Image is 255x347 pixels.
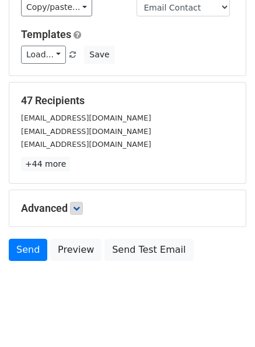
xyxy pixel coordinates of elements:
[21,46,66,64] a: Load...
[21,127,151,136] small: [EMAIL_ADDRESS][DOMAIN_NAME]
[9,239,47,261] a: Send
[21,157,70,171] a: +44 more
[21,94,234,107] h5: 47 Recipients
[197,291,255,347] iframe: Chat Widget
[84,46,114,64] button: Save
[50,239,102,261] a: Preview
[21,140,151,149] small: [EMAIL_ADDRESS][DOMAIN_NAME]
[104,239,193,261] a: Send Test Email
[21,28,71,40] a: Templates
[21,202,234,215] h5: Advanced
[21,114,151,122] small: [EMAIL_ADDRESS][DOMAIN_NAME]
